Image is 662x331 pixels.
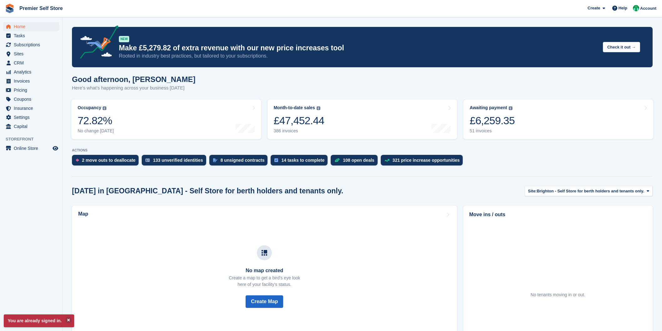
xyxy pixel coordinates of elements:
div: Month-to-date sales [274,105,315,110]
a: 133 unverified identities [142,155,209,169]
div: No change [DATE] [78,128,114,134]
div: £6,259.35 [470,114,515,127]
p: Here's what's happening across your business [DATE] [72,84,196,92]
h1: Good afternoon, [PERSON_NAME] [72,75,196,84]
span: Storefront [6,136,62,142]
img: stora-icon-8386f47178a22dfd0bd8f6a31ec36ba5ce8667c1dd55bd0f319d3a0aa187defe.svg [5,4,14,13]
span: Tasks [14,31,51,40]
img: contract_signature_icon-13c848040528278c33f63329250d36e43548de30e8caae1d1a13099fd9432cc5.svg [213,158,217,162]
img: move_outs_to_deallocate_icon-f764333ba52eb49d3ac5e1228854f67142a1ed5810a6f6cc68b1a99e826820c5.svg [76,158,79,162]
span: Create [588,5,600,11]
a: Preview store [52,145,59,152]
div: No tenants moving in or out. [531,292,585,298]
span: Coupons [14,95,51,104]
span: Home [14,22,51,31]
a: menu [3,31,59,40]
p: Rooted in industry best practices, but tailored to your subscriptions. [119,53,598,59]
p: You are already signed in. [4,314,74,327]
div: 8 unsigned contracts [221,158,265,163]
a: menu [3,77,59,85]
img: Peter Pring [633,5,639,11]
span: Sites [14,49,51,58]
span: Brighton - Self Store for berth holders and tenants only. [537,188,644,194]
span: Help [619,5,627,11]
span: Pricing [14,86,51,94]
a: Occupancy 72.82% No change [DATE] [71,99,261,139]
img: map-icn-33ee37083ee616e46c38cad1a60f524a97daa1e2b2c8c0bc3eb3415660979fc1.svg [262,250,267,256]
span: Insurance [14,104,51,113]
a: menu [3,68,59,76]
button: Site: Brighton - Self Store for berth holders and tenants only. [525,186,653,196]
span: CRM [14,59,51,67]
a: menu [3,59,59,67]
a: menu [3,122,59,131]
img: deal-1b604bf984904fb50ccaf53a9ad4b4a5d6e5aea283cecdc64d6e3604feb123c2.svg [334,158,340,162]
p: ACTIONS [72,148,653,152]
p: Make £5,279.82 of extra revenue with our new price increases tool [119,43,598,53]
div: 2 move outs to deallocate [82,158,135,163]
span: Online Store [14,144,51,153]
div: 108 open deals [343,158,374,163]
img: task-75834270c22a3079a89374b754ae025e5fb1db73e45f91037f5363f120a921f8.svg [274,158,278,162]
a: 14 tasks to complete [271,155,331,169]
div: 321 price increase opportunities [393,158,460,163]
h2: Move ins / outs [469,211,647,218]
h3: No map created [229,268,300,273]
img: verify_identity-adf6edd0f0f0b5bbfe63781bf79b02c33cf7c696d77639b501bdc392416b5a36.svg [145,158,150,162]
div: 133 unverified identities [153,158,203,163]
div: NEW [119,36,129,42]
img: icon-info-grey-7440780725fd019a000dd9b08b2336e03edf1995a4989e88bcd33f0948082b44.svg [317,106,320,110]
img: price-adjustments-announcement-icon-8257ccfd72463d97f412b2fc003d46551f7dbcb40ab6d574587a9cd5c0d94... [75,25,119,61]
div: £47,452.44 [274,114,324,127]
div: 51 invoices [470,128,515,134]
a: Month-to-date sales £47,452.44 386 invoices [267,99,457,139]
button: Create Map [246,295,283,308]
div: 72.82% [78,114,114,127]
img: price_increase_opportunities-93ffe204e8149a01c8c9dc8f82e8f89637d9d84a8eef4429ea346261dce0b2c0.svg [384,159,390,162]
p: Create a map to get a bird's eye look here of your facility's status. [229,275,300,288]
a: menu [3,40,59,49]
h2: [DATE] in [GEOGRAPHIC_DATA] - Self Store for berth holders and tenants only. [72,187,343,195]
div: 14 tasks to complete [281,158,324,163]
a: menu [3,86,59,94]
a: menu [3,22,59,31]
a: menu [3,49,59,58]
a: menu [3,95,59,104]
span: Settings [14,113,51,122]
div: Occupancy [78,105,101,110]
div: Awaiting payment [470,105,507,110]
a: 321 price increase opportunities [381,155,466,169]
span: Account [640,5,656,12]
img: icon-info-grey-7440780725fd019a000dd9b08b2336e03edf1995a4989e88bcd33f0948082b44.svg [509,106,512,110]
a: 2 move outs to deallocate [72,155,142,169]
a: 8 unsigned contracts [209,155,271,169]
a: 108 open deals [331,155,380,169]
span: Subscriptions [14,40,51,49]
a: menu [3,144,59,153]
h2: Map [78,211,88,217]
div: 386 invoices [274,128,324,134]
span: Capital [14,122,51,131]
button: Check it out → [603,42,640,52]
span: Analytics [14,68,51,76]
span: Site: [528,188,537,194]
a: Premier Self Store [17,3,65,13]
a: Awaiting payment £6,259.35 51 invoices [463,99,653,139]
a: menu [3,104,59,113]
a: menu [3,113,59,122]
img: icon-info-grey-7440780725fd019a000dd9b08b2336e03edf1995a4989e88bcd33f0948082b44.svg [103,106,106,110]
span: Invoices [14,77,51,85]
